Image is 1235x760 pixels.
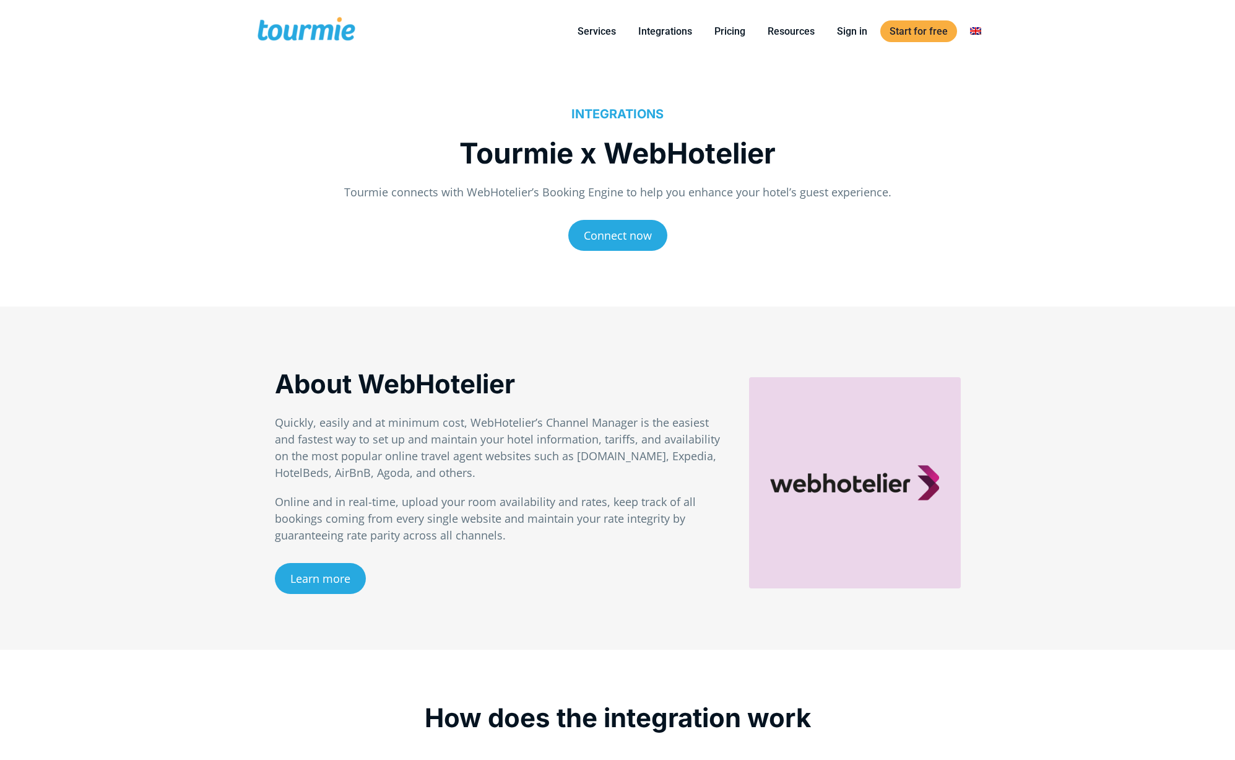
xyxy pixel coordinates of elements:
[275,494,724,544] p: Online and in real-time, upload your room availability and rates, keep track of all bookings comi...
[275,699,961,736] p: How does the integration work
[828,24,877,39] a: Sign in
[705,24,755,39] a: Pricing
[275,563,366,594] a: Learn more
[758,24,824,39] a: Resources
[568,220,667,251] a: Connect now
[880,20,957,42] a: Start for free
[275,365,724,403] p: About WebHotelier
[571,107,664,121] a: INTEGRATIONS
[629,24,701,39] a: Integrations
[275,184,961,201] p: Tourmie connects with WebHotelier’s Booking Engine to help you enhance your hotel’s guest experie...
[275,134,961,172] h1: Tourmie x WebHotelier
[275,414,724,481] p: Quickly, easily and at minimum cost, WebHotelier’s Channel Manager is the easiest and fastest way...
[568,24,625,39] a: Services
